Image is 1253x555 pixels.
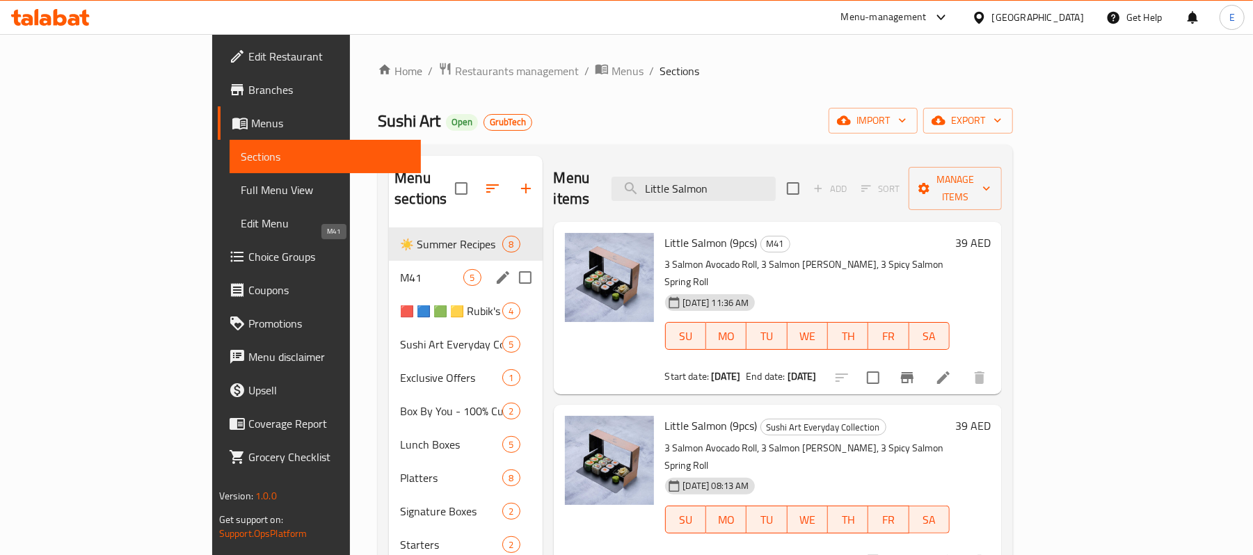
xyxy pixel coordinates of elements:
span: 8 [503,472,519,485]
div: Lunch Boxes [400,436,502,453]
a: Full Menu View [230,173,422,207]
span: Little Salmon (9pcs) [665,415,758,436]
input: search [612,177,776,201]
span: 1.0.0 [255,487,277,505]
button: MO [706,322,747,350]
span: 5 [503,438,519,451]
a: Coverage Report [218,407,422,440]
a: Choice Groups [218,240,422,273]
p: 3 Salmon Avocado Roll, 3 Salmon [PERSON_NAME], 3 Spicy Salmon Spring Roll [665,256,950,291]
button: export [923,108,1013,134]
span: SA [915,510,944,530]
span: Little Salmon (9pcs) [665,232,758,253]
span: 4 [503,305,519,318]
li: / [584,63,589,79]
span: M41 [761,236,790,252]
button: FR [868,322,909,350]
span: ☀️ Summer Recipes [400,236,502,252]
div: [GEOGRAPHIC_DATA] [992,10,1084,25]
span: TH [833,510,863,530]
a: Edit menu item [935,369,952,386]
a: Upsell [218,373,422,407]
div: Open [446,114,478,131]
span: Box By You - 100% Customizable [400,403,502,419]
a: Menus [218,106,422,140]
div: items [502,336,520,353]
p: 3 Salmon Avocado Roll, 3 Salmon [PERSON_NAME], 3 Spicy Salmon Spring Roll [665,440,950,474]
span: SA [915,326,944,346]
span: MO [712,510,741,530]
div: items [502,503,520,520]
span: 5 [464,271,480,284]
div: M41 [760,236,790,252]
a: Edit Restaurant [218,40,422,73]
span: Platters [400,469,502,486]
a: Edit Menu [230,207,422,240]
button: WE [788,506,828,533]
button: SU [665,322,706,350]
button: edit [493,267,513,288]
span: Restaurants management [455,63,579,79]
span: Edit Menu [241,215,410,232]
div: Lunch Boxes5 [389,428,542,461]
button: MO [706,506,747,533]
img: Little Salmon (9pcs) [565,416,654,505]
span: TU [752,326,781,346]
a: Support.OpsPlatform [219,524,308,542]
a: Coupons [218,273,422,307]
span: Sort sections [476,172,509,205]
span: 1 [503,371,519,385]
span: Branches [248,81,410,98]
span: Promotions [248,315,410,332]
button: SA [909,506,950,533]
div: items [502,469,520,486]
div: items [502,369,520,386]
button: TH [828,506,868,533]
span: Signature Boxes [400,503,502,520]
div: items [502,536,520,553]
button: TU [747,322,787,350]
a: Branches [218,73,422,106]
span: SU [671,326,701,346]
span: Edit Restaurant [248,48,410,65]
span: Open [446,116,478,128]
span: Sushi Art Everyday Collection [400,336,502,353]
div: Exclusive Offers [400,369,502,386]
button: FR [868,506,909,533]
h6: 39 AED [955,233,991,252]
span: Select section [779,174,808,203]
div: items [502,303,520,319]
img: Little Salmon (9pcs) [565,233,654,322]
span: Sections [241,148,410,165]
span: FR [874,510,903,530]
h2: Menu items [554,168,596,209]
button: import [829,108,918,134]
button: WE [788,322,828,350]
span: Start date: [665,367,710,385]
span: Manage items [920,171,991,206]
span: Select section first [852,178,909,200]
span: Add item [808,178,852,200]
span: import [840,112,907,129]
span: FR [874,326,903,346]
a: Restaurants management [438,62,579,80]
div: items [502,403,520,419]
div: Box By You - 100% Customizable2 [389,394,542,428]
span: 8 [503,238,519,251]
b: [DATE] [711,367,740,385]
a: Menu disclaimer [218,340,422,373]
span: [DATE] 08:13 AM [678,479,755,492]
span: TU [752,510,781,530]
button: TH [828,322,868,350]
div: M415edit [389,261,542,294]
span: Select to update [859,363,888,392]
a: Promotions [218,307,422,340]
span: Menus [612,63,644,79]
span: Full Menu View [241,182,410,198]
span: M41 [400,269,463,286]
button: TU [747,506,787,533]
li: / [649,63,654,79]
div: items [502,236,520,252]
